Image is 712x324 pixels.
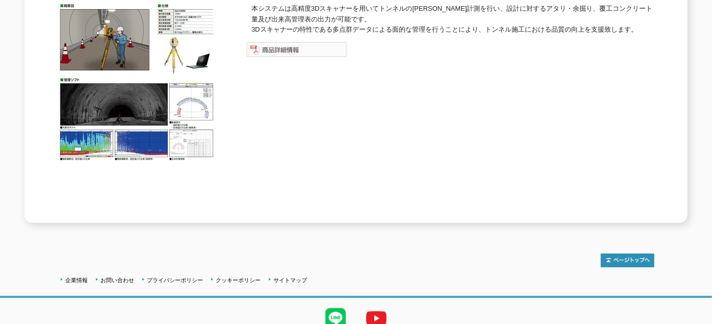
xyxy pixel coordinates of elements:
[251,4,654,35] p: 本システムは高精度3Dスキャナーを用いてトンネルの[PERSON_NAME]計測を行い、設計に対するアタリ・余掘り、覆工コンクリート量及び出来高管理表の出力が可能です。 3Dスキャナーの特性であ...
[65,277,88,283] a: 企業情報
[601,254,654,267] img: トップページへ
[100,277,134,283] a: お問い合わせ
[58,4,216,161] img: トンネル内空計測システム 3D Tube
[246,47,347,55] a: 商品詳細情報システム
[216,277,261,283] a: クッキーポリシー
[246,42,347,57] img: 商品詳細情報システム
[147,277,203,283] a: プライバシーポリシー
[273,277,307,283] a: サイトマップ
